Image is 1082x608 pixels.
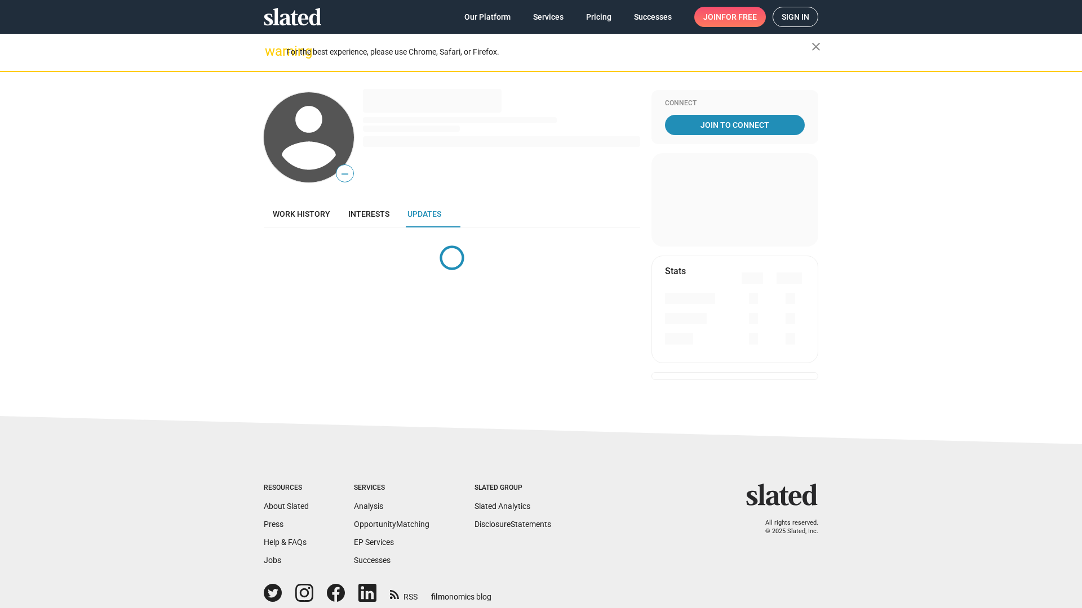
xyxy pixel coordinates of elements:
mat-card-title: Stats [665,265,686,277]
a: RSS [390,585,418,602]
a: Joinfor free [694,7,766,27]
a: Help & FAQs [264,538,307,547]
a: Slated Analytics [475,502,530,511]
span: Join To Connect [667,115,802,135]
span: Pricing [586,7,611,27]
span: Join [703,7,757,27]
span: for free [721,7,757,27]
a: Analysis [354,502,383,511]
a: Successes [354,556,391,565]
span: Updates [407,209,441,218]
a: Successes [625,7,681,27]
a: Join To Connect [665,115,805,135]
span: Sign in [782,7,809,26]
span: Successes [634,7,672,27]
div: Connect [665,99,805,108]
span: Our Platform [464,7,511,27]
a: filmonomics blog [431,583,491,602]
a: EP Services [354,538,394,547]
mat-icon: close [809,40,823,53]
span: Interests [348,209,389,218]
div: Slated Group [475,484,551,493]
p: All rights reserved. © 2025 Slated, Inc. [753,519,818,535]
a: Sign in [773,7,818,27]
a: Work history [264,200,339,227]
span: Work history [273,209,330,218]
div: Services [354,484,429,493]
div: Resources [264,484,309,493]
span: film [431,592,445,601]
span: Services [533,7,564,27]
span: — [336,167,353,181]
a: Our Platform [455,7,520,27]
a: Press [264,520,283,529]
a: Services [524,7,573,27]
a: Jobs [264,556,281,565]
a: Pricing [577,7,620,27]
div: For the best experience, please use Chrome, Safari, or Firefox. [286,44,812,60]
a: About Slated [264,502,309,511]
a: OpportunityMatching [354,520,429,529]
mat-icon: warning [265,44,278,58]
a: DisclosureStatements [475,520,551,529]
a: Interests [339,200,398,227]
a: Updates [398,200,450,227]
